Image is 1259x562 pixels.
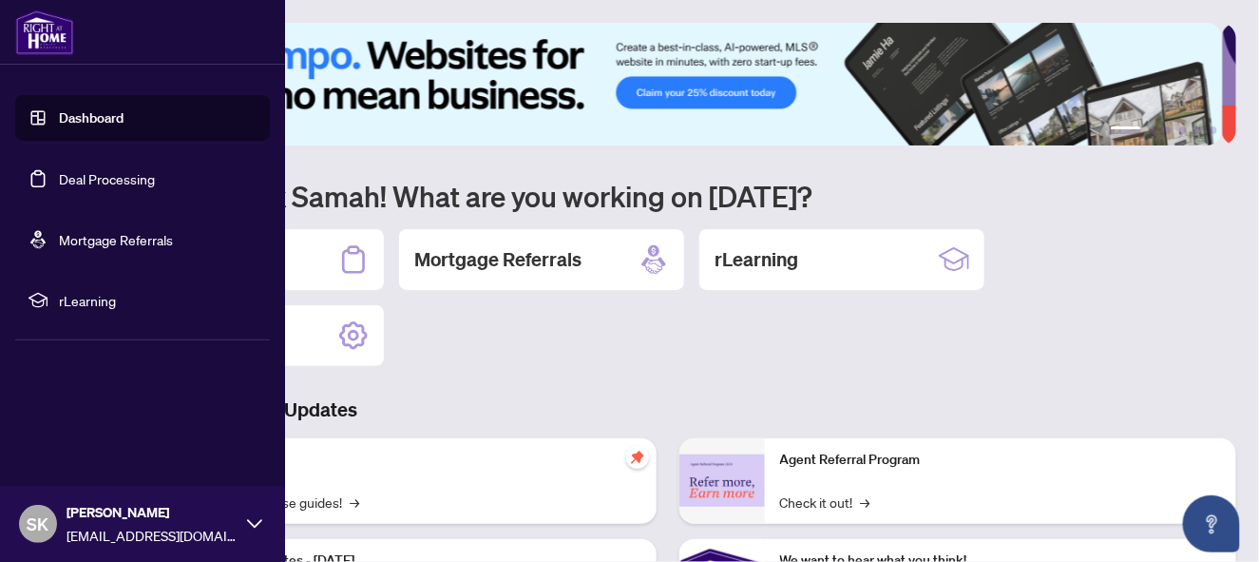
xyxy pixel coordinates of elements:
span: [PERSON_NAME] [67,502,238,523]
button: 6 [1210,126,1217,134]
button: 3 [1164,126,1172,134]
a: Dashboard [59,109,124,126]
button: Open asap [1183,495,1240,552]
button: 1 [1111,126,1141,134]
span: [EMAIL_ADDRESS][DOMAIN_NAME] [67,525,238,546]
h3: Brokerage & Industry Updates [99,397,1236,423]
button: 2 [1149,126,1156,134]
p: Agent Referral Program [780,450,1222,471]
span: SK [28,511,49,537]
a: Deal Processing [59,170,155,187]
img: Agent Referral Program [679,455,765,507]
button: 5 [1194,126,1202,134]
img: logo [15,10,74,55]
img: Slide 0 [99,23,1222,145]
p: Self-Help [200,450,641,471]
span: pushpin [626,446,649,469]
h2: Mortgage Referrals [414,246,582,273]
h2: rLearning [715,246,798,273]
span: → [861,492,870,513]
span: → [350,492,359,513]
a: Mortgage Referrals [59,231,173,248]
button: 4 [1179,126,1187,134]
a: Check it out!→ [780,492,870,513]
span: rLearning [59,290,257,311]
h1: Welcome back Samah! What are you working on [DATE]? [99,178,1236,214]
